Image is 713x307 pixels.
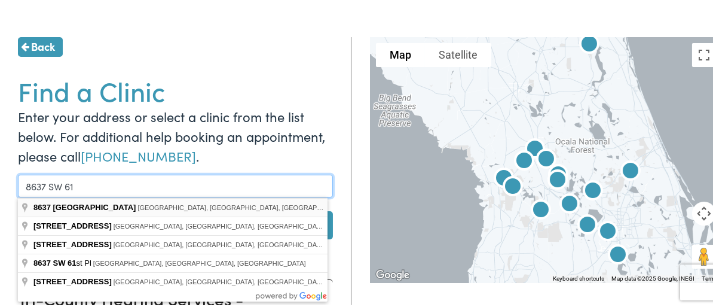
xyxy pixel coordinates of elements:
span: [STREET_ADDRESS] [33,238,112,247]
span: [GEOGRAPHIC_DATA], [GEOGRAPHIC_DATA], [GEOGRAPHIC_DATA] [114,276,326,284]
h1: Find a Clinic [18,73,333,105]
span: [STREET_ADDRESS] [33,275,112,284]
button: Keyboard shortcuts [553,273,604,281]
span: st Pl [33,257,93,266]
a: Open this area in Google Maps (opens a new window) [373,266,412,281]
input: Enter a location [18,173,333,196]
a: [PHONE_NUMBER] [81,145,196,163]
span: [STREET_ADDRESS] [33,220,112,229]
span: [GEOGRAPHIC_DATA], [GEOGRAPHIC_DATA], [GEOGRAPHIC_DATA] [93,258,306,265]
a: Back [18,35,63,55]
p: Enter your address or select a clinic from the list below. For additional help booking an appoint... [18,105,333,164]
span: Back [31,37,55,53]
span: [GEOGRAPHIC_DATA] [53,201,136,210]
button: Show street map [376,41,425,65]
span: [GEOGRAPHIC_DATA], [GEOGRAPHIC_DATA], [GEOGRAPHIC_DATA] [137,202,350,209]
span: SW 61 [53,257,76,266]
span: 8637 [33,257,51,266]
img: Google [373,266,412,281]
button: Show satellite imagery [425,41,491,65]
span: 8637 [33,201,51,210]
span: [GEOGRAPHIC_DATA], [GEOGRAPHIC_DATA], [GEOGRAPHIC_DATA] [114,239,326,247]
span: Map data ©2025 Google, INEGI [611,273,694,280]
span: [GEOGRAPHIC_DATA], [GEOGRAPHIC_DATA], [GEOGRAPHIC_DATA] [114,221,326,228]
